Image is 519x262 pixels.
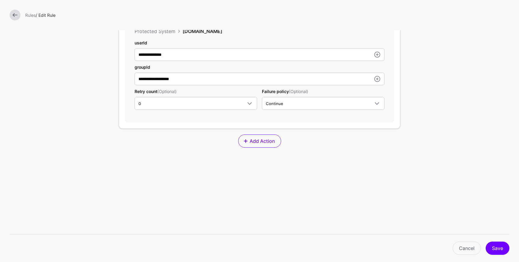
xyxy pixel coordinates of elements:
[25,13,36,18] a: Rules
[138,101,141,106] span: 0
[289,89,308,94] span: (Optional)
[262,88,308,95] label: Failure policy
[23,12,512,18] div: / Edit Rule
[135,88,177,95] label: Retry count
[183,28,222,34] span: [DOMAIN_NAME]
[266,101,283,106] span: Continue
[157,89,177,94] span: (Optional)
[135,64,150,70] label: groupId
[135,40,147,46] label: userId
[135,28,175,34] span: Protected System
[486,242,509,255] button: Save
[249,137,275,145] span: Add Action
[453,242,481,255] a: Cancel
